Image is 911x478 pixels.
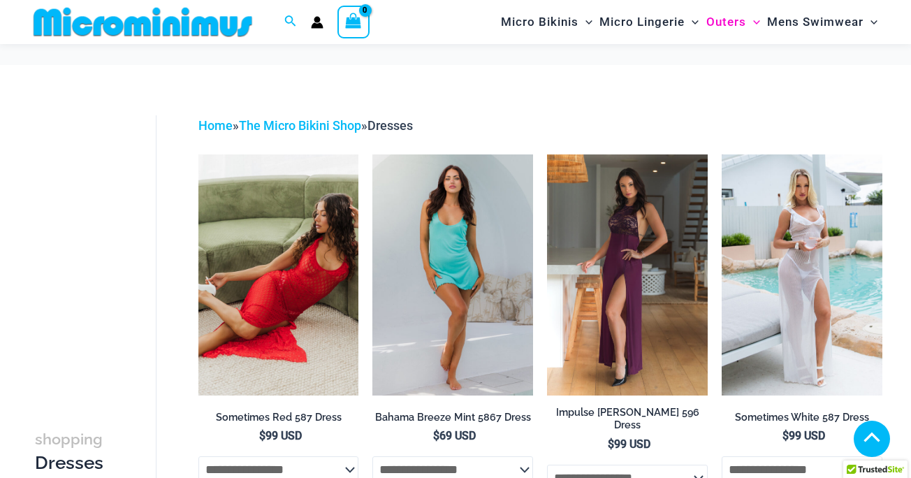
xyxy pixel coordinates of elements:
img: Bahama Breeze Mint 5867 Dress 01 [372,154,533,396]
h2: Bahama Breeze Mint 5867 Dress [372,411,533,424]
span: Menu Toggle [863,4,877,40]
a: Micro LingerieMenu ToggleMenu Toggle [596,4,702,40]
img: MM SHOP LOGO FLAT [28,6,258,38]
a: Impulse [PERSON_NAME] 596 Dress [547,406,708,437]
bdi: 69 USD [433,429,476,442]
a: Impulse Berry 596 Dress 02Impulse Berry 596 Dress 03Impulse Berry 596 Dress 03 [547,154,708,396]
img: Sometimes Red 587 Dress 10 [198,154,359,396]
iframe: TrustedSite Certified [35,104,161,384]
bdi: 99 USD [782,429,825,442]
span: $ [433,429,439,442]
span: $ [782,429,789,442]
span: Micro Lingerie [599,4,685,40]
a: Bahama Breeze Mint 5867 Dress 01Bahama Breeze Mint 5867 Dress 03Bahama Breeze Mint 5867 Dress 03 [372,154,533,396]
span: Dresses [367,118,413,133]
span: Menu Toggle [578,4,592,40]
span: Micro Bikinis [501,4,578,40]
span: shopping [35,430,103,448]
img: Sometimes White 587 Dress 08 [722,154,882,396]
h3: Dresses [35,427,107,475]
span: » » [198,118,413,133]
a: OutersMenu ToggleMenu Toggle [703,4,764,40]
a: Micro BikinisMenu ToggleMenu Toggle [497,4,596,40]
nav: Site Navigation [495,2,883,42]
a: Sometimes Red 587 Dress [198,411,359,429]
a: Bahama Breeze Mint 5867 Dress [372,411,533,429]
h2: Sometimes Red 587 Dress [198,411,359,424]
bdi: 99 USD [259,429,302,442]
span: $ [259,429,265,442]
a: Account icon link [311,16,323,29]
a: Sometimes Red 587 Dress 10Sometimes Red 587 Dress 09Sometimes Red 587 Dress 09 [198,154,359,396]
span: Outers [706,4,746,40]
a: Home [198,118,233,133]
span: Menu Toggle [685,4,699,40]
span: $ [608,437,614,451]
h2: Impulse [PERSON_NAME] 596 Dress [547,406,708,432]
a: Mens SwimwearMenu ToggleMenu Toggle [764,4,881,40]
a: The Micro Bikini Shop [239,118,361,133]
h2: Sometimes White 587 Dress [722,411,882,424]
a: Sometimes White 587 Dress 08Sometimes White 587 Dress 09Sometimes White 587 Dress 09 [722,154,882,396]
img: Impulse Berry 596 Dress 02 [547,154,708,396]
a: Search icon link [284,13,297,31]
bdi: 99 USD [608,437,650,451]
a: Sometimes White 587 Dress [722,411,882,429]
span: Menu Toggle [746,4,760,40]
span: Mens Swimwear [767,4,863,40]
a: View Shopping Cart, empty [337,6,370,38]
